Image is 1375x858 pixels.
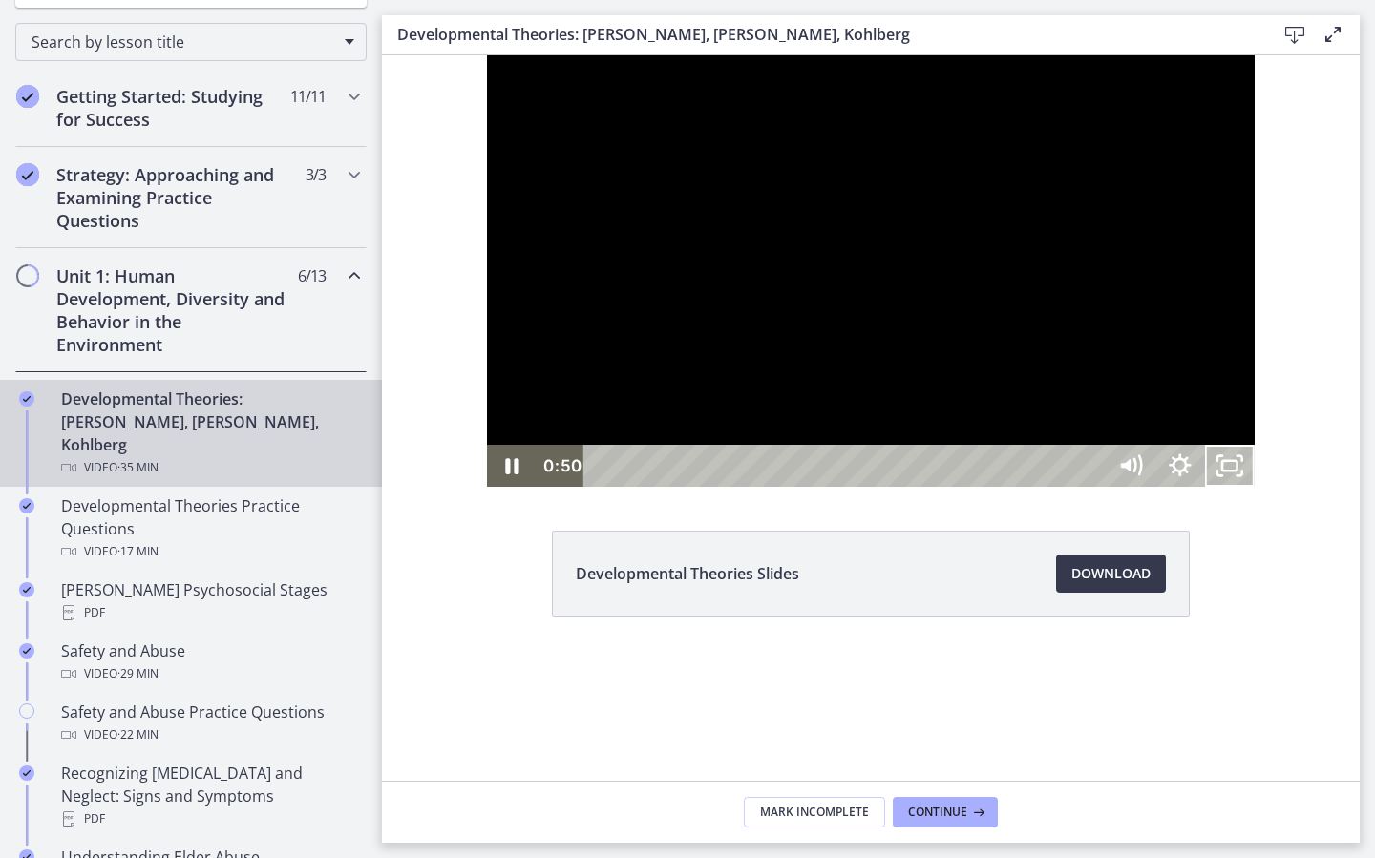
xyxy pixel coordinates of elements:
div: Search by lesson title [15,23,367,61]
i: Completed [16,163,39,186]
span: Mark Incomplete [760,805,869,820]
span: Developmental Theories Slides [576,562,799,585]
i: Completed [19,391,34,407]
i: Completed [19,582,34,597]
button: Mute [724,389,773,431]
button: Mark Incomplete [744,797,885,827]
iframe: To enrich screen reader interactions, please activate Accessibility in Grammarly extension settings [382,55,1360,487]
div: PDF [61,807,359,830]
div: Video [61,723,359,746]
h2: Unit 1: Human Development, Diversity and Behavior in the Environment [56,264,289,356]
span: 6 / 13 [298,264,326,287]
a: Download [1056,555,1166,593]
div: Safety and Abuse Practice Questions [61,701,359,746]
span: Continue [908,805,967,820]
div: Video [61,540,359,563]
span: Download [1071,562,1151,585]
div: Safety and Abuse [61,639,359,685]
div: Developmental Theories: [PERSON_NAME], [PERSON_NAME], Kohlberg [61,387,359,479]
button: Unfullscreen [823,389,873,431]
span: · 22 min [117,723,159,746]
div: Developmental Theories Practice Questions [61,494,359,563]
span: · 17 min [117,540,159,563]
span: 11 / 11 [290,85,326,108]
i: Completed [19,643,34,659]
div: Recognizing [MEDICAL_DATA] and Neglect: Signs and Symptoms [61,762,359,830]
h2: Getting Started: Studying for Success [56,85,289,131]
span: 3 / 3 [306,163,326,186]
button: Show settings menu [773,389,823,431]
i: Completed [16,85,39,108]
h2: Strategy: Approaching and Examining Practice Questions [56,163,289,232]
div: Video [61,456,359,479]
span: · 35 min [117,456,159,479]
i: Completed [19,498,34,513]
h3: Developmental Theories: [PERSON_NAME], [PERSON_NAME], Kohlberg [397,23,1245,46]
div: [PERSON_NAME] Psychosocial Stages [61,578,359,624]
span: · 29 min [117,662,159,685]
button: Continue [893,797,998,827]
i: Completed [19,765,34,781]
span: Search by lesson title [32,31,335,52]
div: Video [61,662,359,685]
div: PDF [61,601,359,624]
